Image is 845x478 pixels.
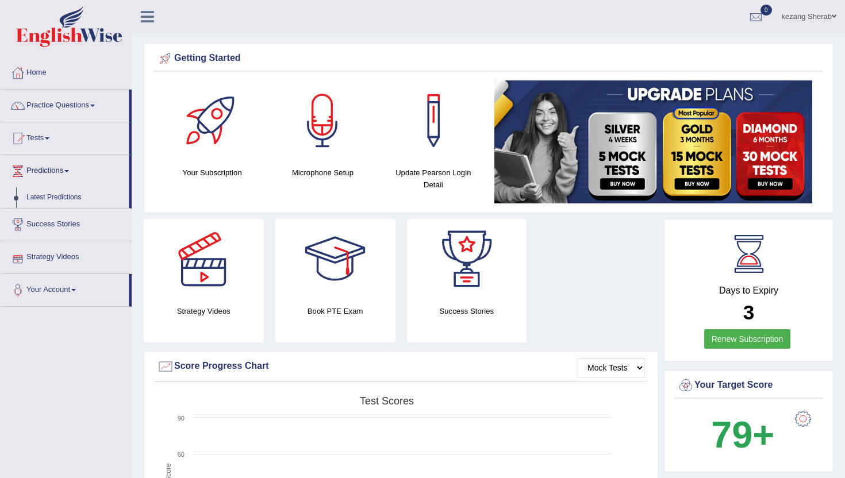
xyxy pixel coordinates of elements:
text: 90 [178,415,185,422]
h4: Update Pearson Login Detail [384,167,483,191]
a: Renew Subscription [704,329,791,349]
h4: Days to Expiry [677,286,820,296]
div: Getting Started [157,50,820,67]
b: 79+ [711,414,774,456]
div: Your Target Score [677,377,820,394]
a: Latest Predictions [21,187,129,208]
h4: Success Stories [407,305,527,317]
h4: Strategy Videos [144,305,264,317]
a: Your Account [1,274,129,303]
tspan: Test scores [360,395,414,407]
img: small5.jpg [494,80,812,203]
a: Tests [1,122,129,151]
a: Success Stories [1,209,132,237]
a: Strategy Videos [1,241,132,270]
h4: Microphone Setup [273,167,372,179]
a: Home [1,57,132,86]
span: 0 [760,5,772,16]
h4: Book PTE Exam [275,305,395,317]
a: Predictions [1,155,129,184]
b: 3 [743,301,754,323]
text: 60 [178,451,185,458]
h4: Your Subscription [163,167,262,179]
div: Score Progress Chart [157,358,645,375]
a: Practice Questions [1,90,129,118]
